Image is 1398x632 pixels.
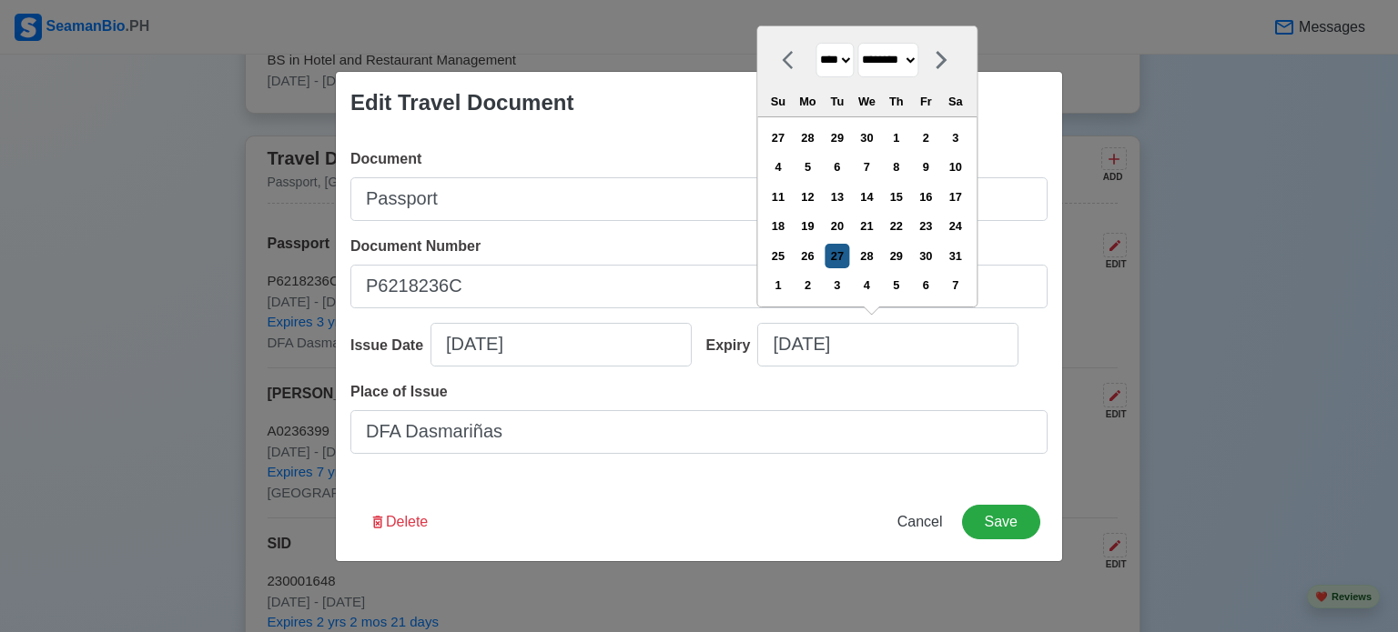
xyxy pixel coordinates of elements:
[943,185,967,209] div: Choose Saturday, December 17th, 2033
[795,185,820,209] div: Choose Monday, December 12th, 2033
[943,214,967,238] div: Choose Saturday, December 24th, 2033
[855,244,879,268] div: Choose Wednesday, December 28th, 2033
[350,335,431,356] div: Issue Date
[765,185,790,209] div: Choose Sunday, December 11th, 2033
[825,214,849,238] div: Choose Tuesday, December 20th, 2033
[914,244,938,268] div: Choose Friday, December 30th, 2033
[884,273,908,297] div: Choose Thursday, January 5th, 2034
[914,89,938,114] div: Fr
[855,89,879,114] div: We
[350,151,421,166] span: Document
[795,244,820,268] div: Choose Monday, December 26th, 2033
[884,125,908,150] div: Choose Thursday, December 1st, 2033
[350,410,1048,454] input: Ex: Cebu City
[765,125,790,150] div: Choose Sunday, November 27th, 2033
[765,273,790,297] div: Choose Sunday, January 1st, 2034
[914,185,938,209] div: Choose Friday, December 16th, 2033
[886,505,955,539] button: Cancel
[765,244,790,268] div: Choose Sunday, December 25th, 2033
[884,185,908,209] div: Choose Thursday, December 15th, 2033
[914,273,938,297] div: Choose Friday, January 6th, 2034
[825,185,849,209] div: Choose Tuesday, December 13th, 2033
[943,244,967,268] div: Choose Saturday, December 31st, 2033
[763,123,970,300] div: month 2033-12
[825,244,849,268] div: Choose Tuesday, December 27th, 2033
[914,155,938,179] div: Choose Friday, December 9th, 2033
[350,177,1048,221] input: Ex: Passport
[855,214,879,238] div: Choose Wednesday, December 21st, 2033
[795,273,820,297] div: Choose Monday, January 2nd, 2034
[350,265,1048,308] input: Ex: P12345678B
[795,125,820,150] div: Choose Monday, November 28th, 2033
[825,155,849,179] div: Choose Tuesday, December 6th, 2033
[884,89,908,114] div: Th
[943,89,967,114] div: Sa
[884,214,908,238] div: Choose Thursday, December 22nd, 2033
[825,89,849,114] div: Tu
[795,155,820,179] div: Choose Monday, December 5th, 2033
[884,244,908,268] div: Choose Thursday, December 29th, 2033
[855,273,879,297] div: Choose Wednesday, January 4th, 2034
[943,125,967,150] div: Choose Saturday, December 3rd, 2033
[962,505,1040,539] button: Save
[825,125,849,150] div: Choose Tuesday, November 29th, 2033
[897,514,943,529] span: Cancel
[914,214,938,238] div: Choose Friday, December 23rd, 2033
[795,89,820,114] div: Mo
[706,335,758,356] div: Expiry
[855,185,879,209] div: Choose Wednesday, December 14th, 2033
[765,155,790,179] div: Choose Sunday, December 4th, 2033
[825,273,849,297] div: Choose Tuesday, January 3rd, 2034
[358,505,440,539] button: Delete
[765,214,790,238] div: Choose Sunday, December 18th, 2033
[795,214,820,238] div: Choose Monday, December 19th, 2033
[884,155,908,179] div: Choose Thursday, December 8th, 2033
[855,155,879,179] div: Choose Wednesday, December 7th, 2033
[855,125,879,150] div: Choose Wednesday, November 30th, 2033
[765,89,790,114] div: Su
[943,273,967,297] div: Choose Saturday, January 7th, 2034
[350,238,481,254] span: Document Number
[914,125,938,150] div: Choose Friday, December 2nd, 2033
[350,86,573,119] div: Edit Travel Document
[943,155,967,179] div: Choose Saturday, December 10th, 2033
[350,384,448,399] span: Place of Issue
